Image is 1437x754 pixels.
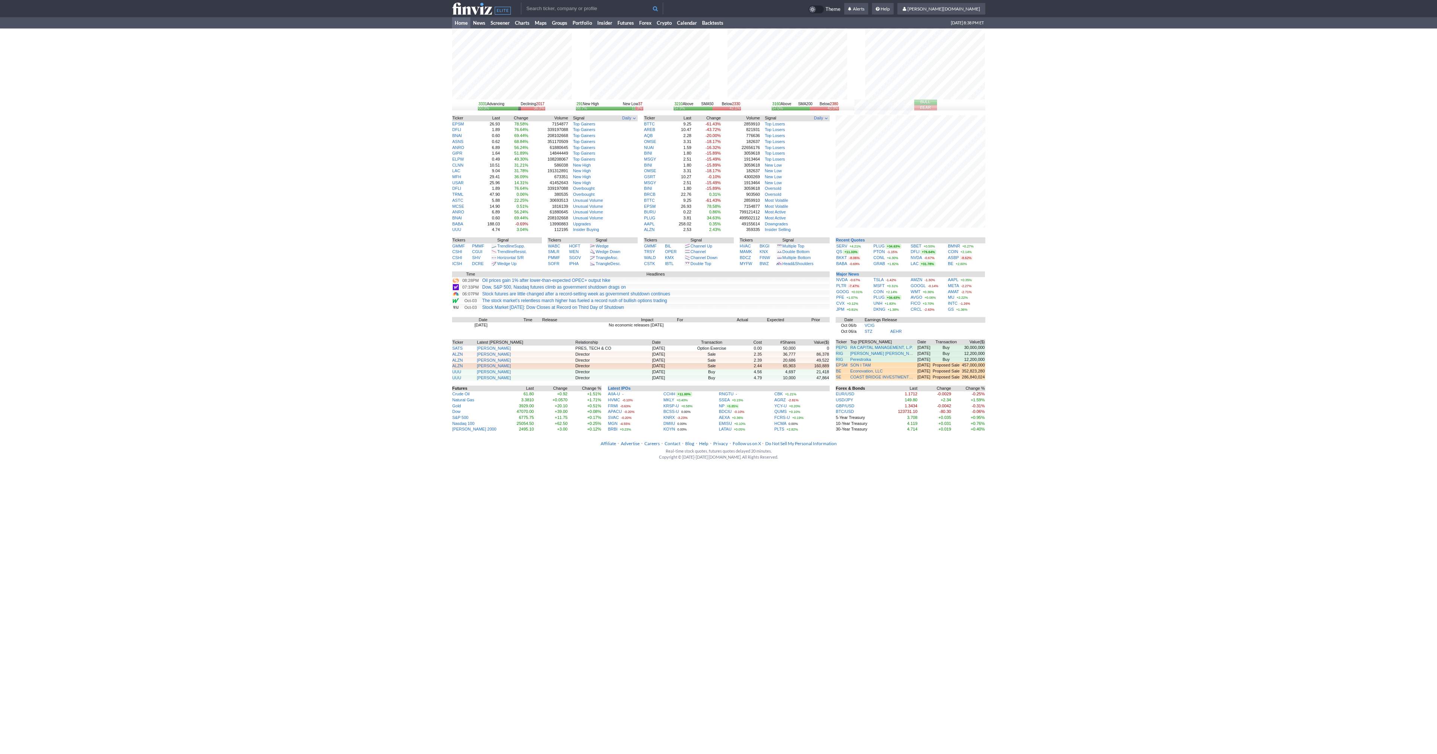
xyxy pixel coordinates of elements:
a: TRSY [644,249,655,254]
a: BE [948,261,954,266]
a: Latest IPOs [608,386,631,390]
a: KNRX [663,415,675,420]
span: 37 [638,102,642,106]
a: BNAI [452,133,462,138]
a: CCHH [663,392,675,396]
a: NP [719,404,724,408]
a: Dow [452,409,461,414]
a: BDCZ [740,255,751,260]
a: Top Losers [765,145,785,150]
a: [PERSON_NAME] [477,358,511,362]
div: SMA200 [772,101,839,107]
a: NVDA [836,277,848,282]
a: Dow, S&P 500, Nasdaq futures climb as government shutdown drags on [482,285,626,290]
a: Oil prices gain 1% after lower-than-expected OPEC+ output hike [482,278,611,283]
a: BABA [452,222,463,226]
a: RNGTU [719,392,733,396]
div: Declining [521,101,544,107]
a: Blog [685,441,694,446]
a: TRML [452,192,464,197]
a: Calendar [674,17,699,28]
div: Above [674,101,693,107]
a: KRSP-U [663,404,679,408]
a: Multiple Bottom [782,255,811,260]
span: Daily [622,115,631,121]
a: PLUG [873,295,885,300]
a: Wedge Down [596,249,620,254]
div: Below [820,101,838,107]
a: New High [573,180,591,185]
a: NVDA [911,255,922,260]
a: Double Bottom [782,249,810,254]
a: GRAB [873,261,885,266]
a: Unusual Volume [573,198,603,203]
a: QUMS [774,409,787,414]
a: SON I TAM [850,362,871,368]
a: VCIG [864,323,875,328]
a: EPSM [452,122,464,126]
a: KNX [760,249,768,254]
a: New High [573,174,591,179]
a: The stock market’s relentless march higher has fueled a record rush of bullish options trading [482,298,667,303]
button: Signals interval [622,115,637,121]
a: PLUG [644,216,655,220]
a: DKNG [873,307,885,311]
a: Wedge Up [497,261,517,266]
a: HVAC [740,244,751,248]
a: Upgrades [573,222,591,226]
a: ANRO [452,210,464,214]
a: SOFR [548,261,559,266]
a: Charts [512,17,532,28]
a: RA CAPITAL MANAGEMENT, L.P. [850,345,913,351]
a: BE [836,369,842,373]
a: Top Gainers [573,133,595,138]
a: SE [836,375,842,379]
a: Oct 06/b [841,323,857,328]
div: New Low [623,101,642,107]
button: Bull [914,100,937,105]
a: COIN [873,289,884,294]
a: BTTC [644,198,655,203]
a: GS [948,307,954,311]
a: MKLY [663,398,674,402]
a: MFH [452,174,461,179]
a: CVX [836,301,845,305]
a: Top Gainers [573,151,595,155]
a: Channel Up [690,244,712,248]
a: CSTK [644,261,655,266]
a: Alerts [844,3,868,15]
a: BTTC [644,122,655,126]
a: GIPR [452,151,463,155]
a: Double Top [690,261,711,266]
a: Advertise [621,441,640,446]
a: BABA [836,261,847,266]
a: BRBI [608,427,618,431]
a: SATS [452,346,463,350]
a: AQB [644,133,653,138]
a: SHV [472,255,480,260]
a: Perestroika [850,357,871,363]
a: Oversold [765,192,781,197]
a: FICO [911,301,921,305]
a: BNAI [452,216,462,220]
a: Forex [637,17,654,28]
a: MGN [608,421,618,426]
a: Overbought [573,186,594,191]
a: META [948,283,959,288]
a: LATAU [719,427,732,431]
a: Groups [549,17,570,28]
a: UUU [452,227,461,232]
a: Top Losers [765,133,785,138]
a: FINW [760,255,770,260]
a: Top Losers [765,139,785,144]
b: Recent Quotes [836,238,865,242]
a: COAST BRIDGE INVESTMENTS LIMITED [850,374,915,380]
a: CSHI [452,249,462,254]
a: Head&Shoulders [782,261,814,266]
a: Channel Down [690,255,717,260]
a: USAR [452,180,464,185]
a: Horizontal S/R [497,255,524,260]
a: Stock Market [DATE]: Dow Closes at Record on Third Day of Shutdown [482,305,624,310]
a: Maps [532,17,549,28]
a: Insider [595,17,615,28]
